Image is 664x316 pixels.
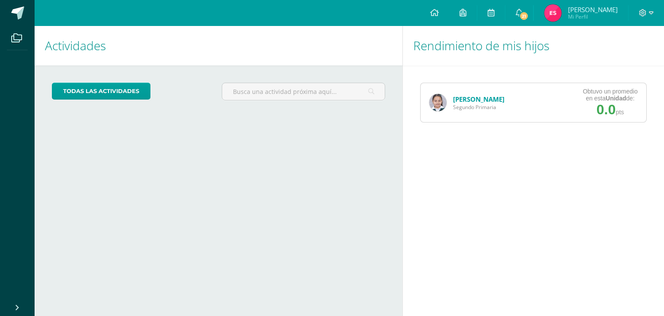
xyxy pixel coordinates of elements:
img: 22daf430c64853f24a222394d6d46f7b.png [429,94,447,111]
div: Obtuvo un promedio en esta de: [583,88,638,102]
span: Mi Perfil [568,13,618,20]
span: 21 [519,11,529,21]
h1: Rendimiento de mis hijos [413,26,654,65]
h1: Actividades [45,26,392,65]
span: 0.0 [597,102,616,117]
span: Segundo Primaria [453,103,504,111]
strong: Unidad [606,95,626,102]
a: [PERSON_NAME] [453,95,504,103]
span: pts [616,109,624,116]
input: Busca una actividad próxima aquí... [222,83,384,100]
span: [PERSON_NAME] [568,5,618,14]
a: todas las Actividades [52,83,150,100]
img: 14bb034a0442263ffe146c85f3d5b46d.png [544,4,562,22]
